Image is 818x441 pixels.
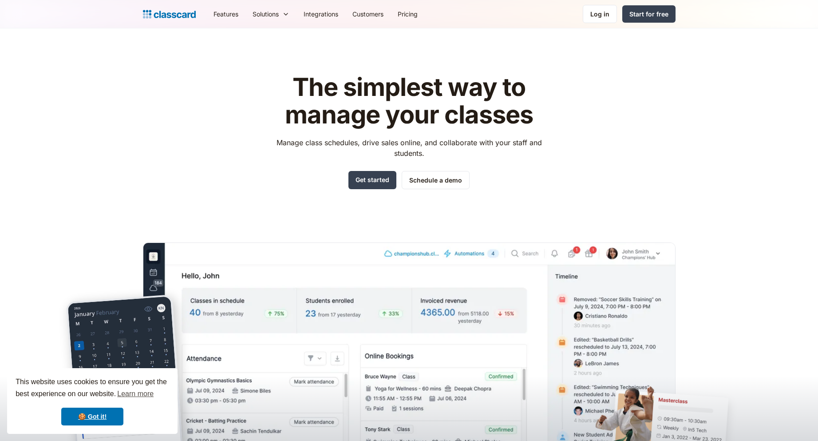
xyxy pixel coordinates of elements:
a: Schedule a demo [402,171,470,189]
a: Logo [143,8,196,20]
a: Pricing [391,4,425,24]
a: dismiss cookie message [61,408,123,425]
a: learn more about cookies [116,387,155,401]
span: This website uses cookies to ensure you get the best experience on our website. [16,377,169,401]
div: cookieconsent [7,368,178,434]
a: Features [206,4,245,24]
a: Integrations [296,4,345,24]
p: Manage class schedules, drive sales online, and collaborate with your staff and students. [268,137,550,159]
a: Customers [345,4,391,24]
div: Solutions [253,9,279,19]
a: Log in [583,5,617,23]
a: Start for free [622,5,676,23]
div: Start for free [629,9,668,19]
div: Solutions [245,4,296,24]
div: Log in [590,9,609,19]
a: Get started [348,171,396,189]
h1: The simplest way to manage your classes [268,74,550,128]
